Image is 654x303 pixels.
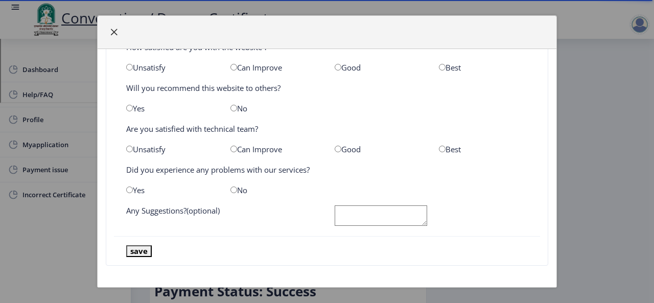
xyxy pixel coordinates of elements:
div: Will you recommend this website to others? [119,83,535,93]
button: save [126,245,152,257]
div: Best [431,144,535,154]
div: Unsatisfy [119,62,223,73]
div: Any Suggestions?(optional) [119,205,327,228]
div: Can Improve [223,144,327,154]
div: Did you experience any problems with our services? [119,165,535,175]
div: Yes [119,103,223,113]
div: Best [431,62,535,73]
div: Are you satisfied with technical team? [119,124,535,134]
div: Yes [119,185,223,195]
div: No [223,103,327,113]
div: Can Improve [223,62,327,73]
div: Good [327,144,431,154]
div: Good [327,62,431,73]
div: No [223,185,327,195]
div: Unsatisfy [119,144,223,154]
